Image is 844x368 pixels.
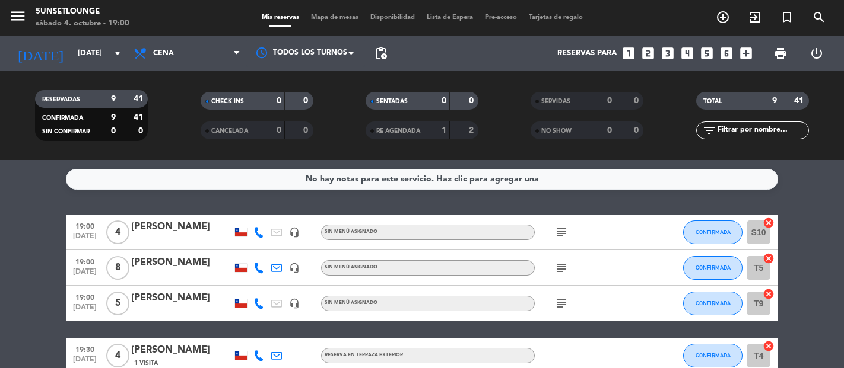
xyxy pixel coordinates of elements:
span: NO SHOW [541,128,572,134]
div: [PERSON_NAME] [131,255,232,270]
div: LOG OUT [799,36,836,71]
strong: 0 [277,97,281,105]
strong: 41 [134,113,145,121]
i: arrow_drop_down [110,46,125,60]
span: 4 [106,344,129,367]
strong: 0 [303,126,310,135]
strong: 0 [138,127,145,135]
i: looks_6 [719,46,734,61]
i: [DATE] [9,40,72,66]
div: [PERSON_NAME] [131,290,232,306]
div: sábado 4. octubre - 19:00 [36,18,129,30]
span: RE AGENDADA [376,128,420,134]
i: add_box [738,46,754,61]
span: 5 [106,292,129,315]
button: CONFIRMADA [683,220,743,244]
strong: 2 [469,126,476,135]
span: Sin menú asignado [325,229,377,234]
strong: 0 [607,126,612,135]
button: CONFIRMADA [683,344,743,367]
i: cancel [763,217,775,229]
strong: 9 [111,95,116,103]
span: Disponibilidad [364,14,421,21]
i: looks_two [640,46,656,61]
i: exit_to_app [748,10,762,24]
span: Tarjetas de regalo [523,14,589,21]
strong: 41 [134,95,145,103]
strong: 0 [634,126,641,135]
strong: 41 [794,97,806,105]
i: filter_list [702,123,716,137]
i: looks_one [621,46,636,61]
span: Cena [153,49,174,57]
i: subject [554,261,569,275]
button: CONFIRMADA [683,292,743,315]
i: cancel [763,340,775,352]
div: 5unsetlounge [36,6,129,18]
span: 19:30 [70,342,100,356]
i: power_settings_new [810,46,824,60]
span: 1 Visita [134,359,158,368]
span: CANCELADA [211,128,248,134]
span: RESERVA EN TERRAZA EXTERIOR [325,353,403,357]
span: Lista de Espera [421,14,479,21]
strong: 0 [111,127,116,135]
i: headset_mic [289,227,300,238]
i: headset_mic [289,263,300,273]
span: pending_actions [374,46,388,60]
span: Mis reservas [256,14,305,21]
span: CONFIRMADA [696,229,731,235]
div: [PERSON_NAME] [131,219,232,235]
strong: 9 [111,113,116,121]
span: Sin menú asignado [325,300,377,305]
i: subject [554,225,569,239]
i: headset_mic [289,298,300,309]
button: menu [9,7,27,29]
div: [PERSON_NAME] [131,343,232,358]
span: 4 [106,220,129,244]
strong: 9 [772,97,777,105]
i: turned_in_not [780,10,794,24]
span: CONFIRMADA [42,115,83,121]
i: search [812,10,826,24]
span: 19:00 [70,219,100,232]
span: CHECK INS [211,98,244,104]
strong: 0 [469,97,476,105]
span: 19:00 [70,290,100,303]
span: [DATE] [70,303,100,317]
span: Pre-acceso [479,14,523,21]
span: Sin menú asignado [325,265,377,270]
span: CONFIRMADA [696,300,731,306]
strong: 0 [303,97,310,105]
i: add_circle_outline [716,10,730,24]
span: RESERVADAS [42,97,80,103]
span: [DATE] [70,232,100,246]
i: looks_5 [699,46,715,61]
strong: 1 [442,126,446,135]
strong: 0 [634,97,641,105]
span: TOTAL [703,98,722,104]
span: Mapa de mesas [305,14,364,21]
span: 8 [106,256,129,280]
i: cancel [763,252,775,264]
input: Filtrar por nombre... [716,124,808,137]
span: 19:00 [70,254,100,268]
span: CONFIRMADA [696,264,731,271]
span: SENTADAS [376,98,408,104]
span: Reservas para [557,49,617,58]
i: looks_4 [680,46,695,61]
span: [DATE] [70,268,100,281]
i: cancel [763,288,775,300]
div: No hay notas para este servicio. Haz clic para agregar una [306,172,539,186]
i: looks_3 [660,46,675,61]
i: subject [554,296,569,311]
span: SERVIDAS [541,98,570,104]
strong: 0 [442,97,446,105]
span: SIN CONFIRMAR [42,129,90,135]
strong: 0 [607,97,612,105]
span: CONFIRMADA [696,352,731,359]
i: menu [9,7,27,25]
button: CONFIRMADA [683,256,743,280]
span: print [773,46,788,60]
strong: 0 [277,126,281,135]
